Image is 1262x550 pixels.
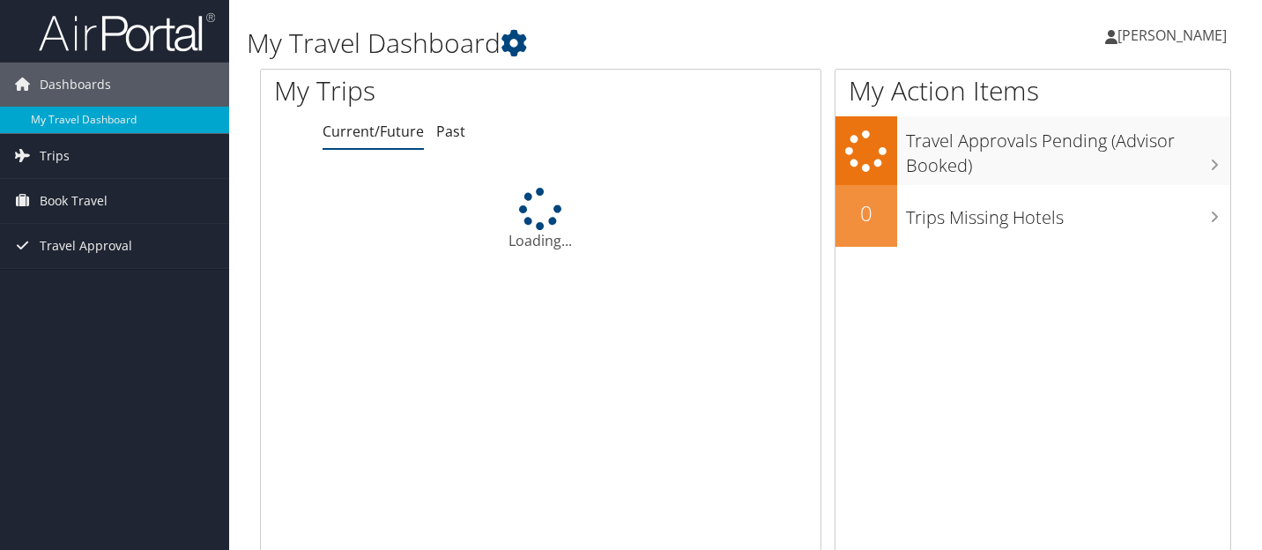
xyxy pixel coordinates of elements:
[1105,9,1244,62] a: [PERSON_NAME]
[835,72,1230,109] h1: My Action Items
[835,198,897,228] h2: 0
[40,179,108,223] span: Book Travel
[247,25,912,62] h1: My Travel Dashboard
[40,224,132,268] span: Travel Approval
[906,120,1230,178] h3: Travel Approvals Pending (Advisor Booked)
[436,122,465,141] a: Past
[261,188,820,251] div: Loading...
[906,197,1230,230] h3: Trips Missing Hotels
[323,122,424,141] a: Current/Future
[39,11,215,53] img: airportal-logo.png
[835,185,1230,247] a: 0Trips Missing Hotels
[835,116,1230,184] a: Travel Approvals Pending (Advisor Booked)
[40,134,70,178] span: Trips
[40,63,111,107] span: Dashboards
[1117,26,1227,45] span: [PERSON_NAME]
[274,72,574,109] h1: My Trips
